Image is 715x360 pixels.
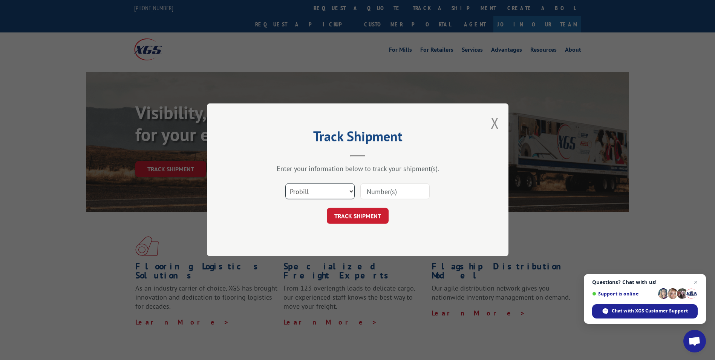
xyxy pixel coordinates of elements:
div: Chat with XGS Customer Support [592,304,698,318]
button: Close modal [491,113,499,133]
div: Open chat [683,330,706,352]
h2: Track Shipment [245,131,471,145]
input: Number(s) [360,184,430,200]
span: Questions? Chat with us! [592,279,698,285]
button: TRACK SHIPMENT [327,208,389,224]
div: Enter your information below to track your shipment(s). [245,165,471,173]
span: Support is online [592,291,655,297]
span: Close chat [691,278,700,287]
span: Chat with XGS Customer Support [612,308,688,314]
